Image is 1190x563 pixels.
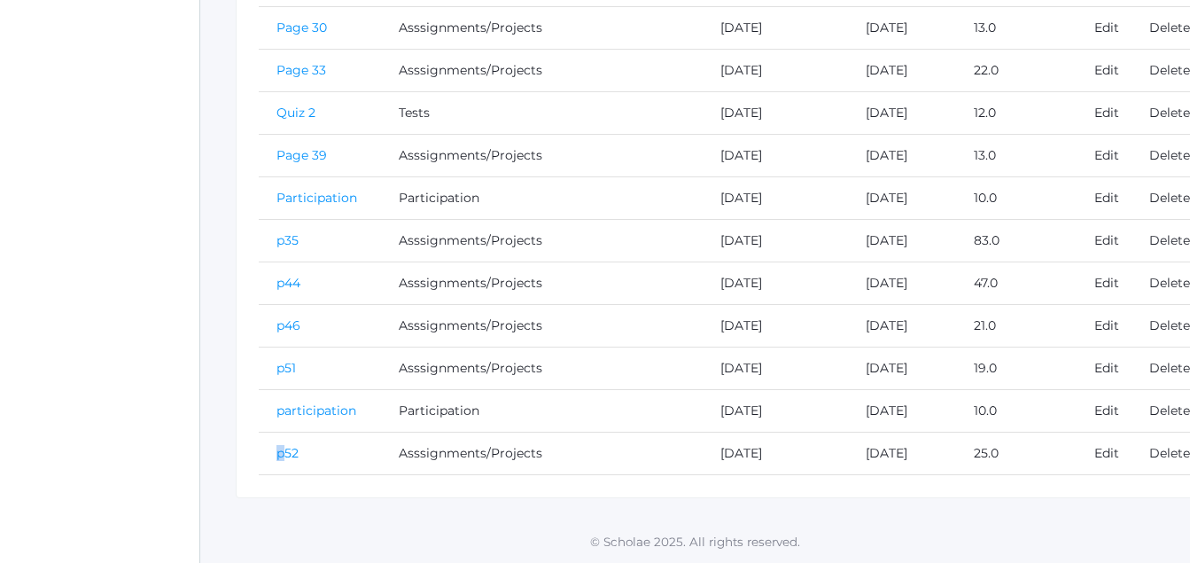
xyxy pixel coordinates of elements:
td: [DATE] [703,92,848,135]
a: Edit [1094,360,1119,376]
a: Delete [1149,62,1190,78]
td: 10.0 [956,390,1077,433]
p: © Scholae 2025. All rights reserved. [200,533,1190,551]
td: 13.0 [956,135,1077,177]
td: [DATE] [703,177,848,220]
td: 25.0 [956,433,1077,475]
td: [DATE] [703,7,848,50]
td: Asssignments/Projects [381,135,575,177]
td: [DATE] [848,177,956,220]
a: Edit [1094,275,1119,291]
td: 19.0 [956,348,1077,390]
td: [DATE] [703,348,848,390]
td: [DATE] [703,220,848,262]
td: [DATE] [703,135,848,177]
a: Delete [1149,360,1190,376]
td: Asssignments/Projects [381,7,575,50]
td: [DATE] [848,348,956,390]
td: 10.0 [956,177,1077,220]
td: [DATE] [848,135,956,177]
td: Asssignments/Projects [381,433,575,475]
td: 22.0 [956,50,1077,92]
td: [DATE] [848,390,956,433]
a: Delete [1149,232,1190,248]
a: Page 33 [276,62,326,78]
td: Participation [381,390,575,433]
td: Asssignments/Projects [381,348,575,390]
td: [DATE] [703,433,848,475]
a: Delete [1149,20,1190,35]
td: Tests [381,92,575,135]
a: Delete [1149,275,1190,291]
a: Quiz 2 [276,105,315,121]
a: Delete [1149,147,1190,163]
a: Delete [1149,190,1190,206]
a: p46 [276,317,300,333]
a: p35 [276,232,299,248]
td: Asssignments/Projects [381,262,575,305]
a: Participation [276,190,357,206]
td: Participation [381,177,575,220]
a: Edit [1094,147,1119,163]
td: [DATE] [703,390,848,433]
a: Edit [1094,445,1119,461]
a: Delete [1149,445,1190,461]
a: participation [276,403,356,418]
td: Asssignments/Projects [381,50,575,92]
td: [DATE] [848,92,956,135]
a: Edit [1094,105,1119,121]
td: 83.0 [956,220,1077,262]
a: Edit [1094,62,1119,78]
a: Edit [1094,403,1119,418]
td: [DATE] [703,305,848,348]
a: p51 [276,360,296,376]
td: [DATE] [848,7,956,50]
td: 47.0 [956,262,1077,305]
a: Edit [1094,190,1119,206]
a: p52 [276,445,299,461]
a: Page 39 [276,147,327,163]
td: [DATE] [703,50,848,92]
td: Asssignments/Projects [381,305,575,348]
a: Delete [1149,403,1190,418]
a: Edit [1094,20,1119,35]
a: p44 [276,275,300,291]
a: Edit [1094,317,1119,333]
td: [DATE] [848,433,956,475]
td: [DATE] [703,262,848,305]
a: Edit [1094,232,1119,248]
td: [DATE] [848,262,956,305]
td: 12.0 [956,92,1077,135]
a: Page 30 [276,20,327,35]
td: [DATE] [848,50,956,92]
td: [DATE] [848,220,956,262]
td: 13.0 [956,7,1077,50]
td: Asssignments/Projects [381,220,575,262]
a: Delete [1149,105,1190,121]
td: 21.0 [956,305,1077,348]
a: Delete [1149,317,1190,333]
td: [DATE] [848,305,956,348]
